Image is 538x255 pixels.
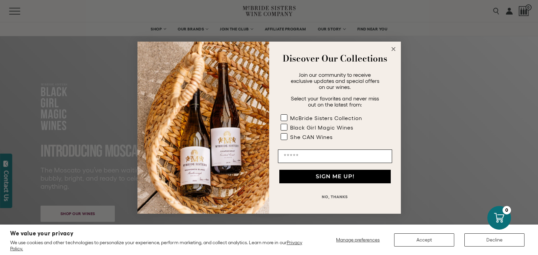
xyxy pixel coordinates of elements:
[290,124,353,131] div: Black Girl Magic Wines
[10,231,306,236] h2: We value your privacy
[332,233,384,247] button: Manage preferences
[279,170,391,183] button: SIGN ME UP!
[291,72,379,90] span: Join our community to receive exclusive updates and special offers on our wines.
[283,52,387,65] strong: Discover Our Collections
[137,42,269,214] img: 42653730-7e35-4af7-a99d-12bf478283cf.jpeg
[10,240,302,251] a: Privacy Policy.
[503,206,511,214] div: 0
[10,239,306,252] p: We use cookies and other technologies to personalize your experience, perform marketing, and coll...
[464,233,524,247] button: Decline
[290,134,333,140] div: She CAN Wines
[290,115,362,121] div: McBride Sisters Collection
[389,45,398,53] button: Close dialog
[278,149,392,163] input: Email
[278,190,392,204] button: NO, THANKS
[394,233,454,247] button: Accept
[291,95,379,108] span: Select your favorites and never miss out on the latest from:
[336,237,380,242] span: Manage preferences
